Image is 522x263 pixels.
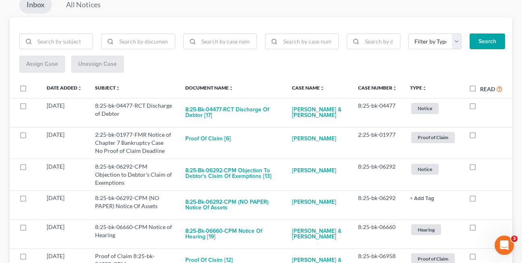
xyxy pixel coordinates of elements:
button: 8:25-bk-06292-CPM Objection to Debtor's Claim of Exemptions [13] [185,163,279,184]
span: Notice [411,103,439,114]
button: 8:25-bk-06292-CPM (NO PAPER) Notice Of Assets [185,194,279,216]
i: unfold_more [229,86,234,91]
td: 8:25-bk-06660 [352,219,404,248]
a: Subjectunfold_more [95,85,120,91]
i: unfold_more [116,86,120,91]
input: Search by subject [35,34,93,49]
i: unfold_more [392,86,397,91]
input: Search by document name [116,34,174,49]
label: Read [480,85,495,93]
span: Proof of Claim [411,132,455,143]
td: 2:25-bk-01977 [352,127,404,159]
a: Notice [410,102,456,115]
a: [PERSON_NAME] [292,194,336,210]
td: 8:25-bk-06292-CPM Objection to Debtor's Claim of Exemptions [89,159,179,190]
a: [PERSON_NAME] [292,163,336,179]
button: + Add Tag [410,196,434,201]
a: Case Nameunfold_more [292,85,325,91]
td: 8:25-bk-06292 [352,159,404,190]
a: [PERSON_NAME] [292,131,336,147]
td: 8:25-bk-04477 [352,98,404,127]
i: unfold_more [320,86,325,91]
a: Case Numberunfold_more [358,85,397,91]
a: Hearing [410,223,456,236]
span: 3 [511,236,518,242]
td: [DATE] [40,127,89,159]
span: Notice [411,164,439,175]
input: Search by date [362,34,400,49]
button: 8:25-bk-04477-RCT Discharge of Debtor [17] [185,102,279,123]
input: Search by case name [199,34,257,49]
td: [DATE] [40,219,89,248]
a: Proof of Claim [410,131,456,144]
a: Notice [410,163,456,176]
td: [DATE] [40,98,89,127]
td: 8:25-bk-06292 [352,190,404,219]
a: Date Addedunfold_more [47,85,82,91]
span: Hearing [411,224,441,235]
td: 8:25-bk-04477-RCT Discharge of Debtor [89,98,179,127]
td: 2:25-bk-01977-FMR Notice of Chapter 7 Bankruptcy Case No Proof of Claim Deadline [89,127,179,159]
td: [DATE] [40,159,89,190]
a: Typeunfold_more [410,85,427,91]
button: 8:25-bk-06660-CPM Notice of Hearing [19] [185,223,279,245]
i: unfold_more [422,86,427,91]
a: Document Nameunfold_more [185,85,234,91]
a: [PERSON_NAME] & [PERSON_NAME] [292,102,345,123]
i: unfold_more [77,86,82,91]
button: Proof of Claim [6] [185,131,231,147]
a: [PERSON_NAME] & [PERSON_NAME] [292,223,345,245]
td: 8:25-bk-06292-CPM (NO PAPER) Notice Of Assets [89,190,179,219]
input: Search by case number [280,34,338,49]
a: + Add Tag [410,194,456,202]
button: Search [470,33,505,50]
iframe: Intercom live chat [495,236,514,255]
td: 8:25-bk-06660-CPM Notice of Hearing [89,219,179,248]
td: [DATE] [40,190,89,219]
